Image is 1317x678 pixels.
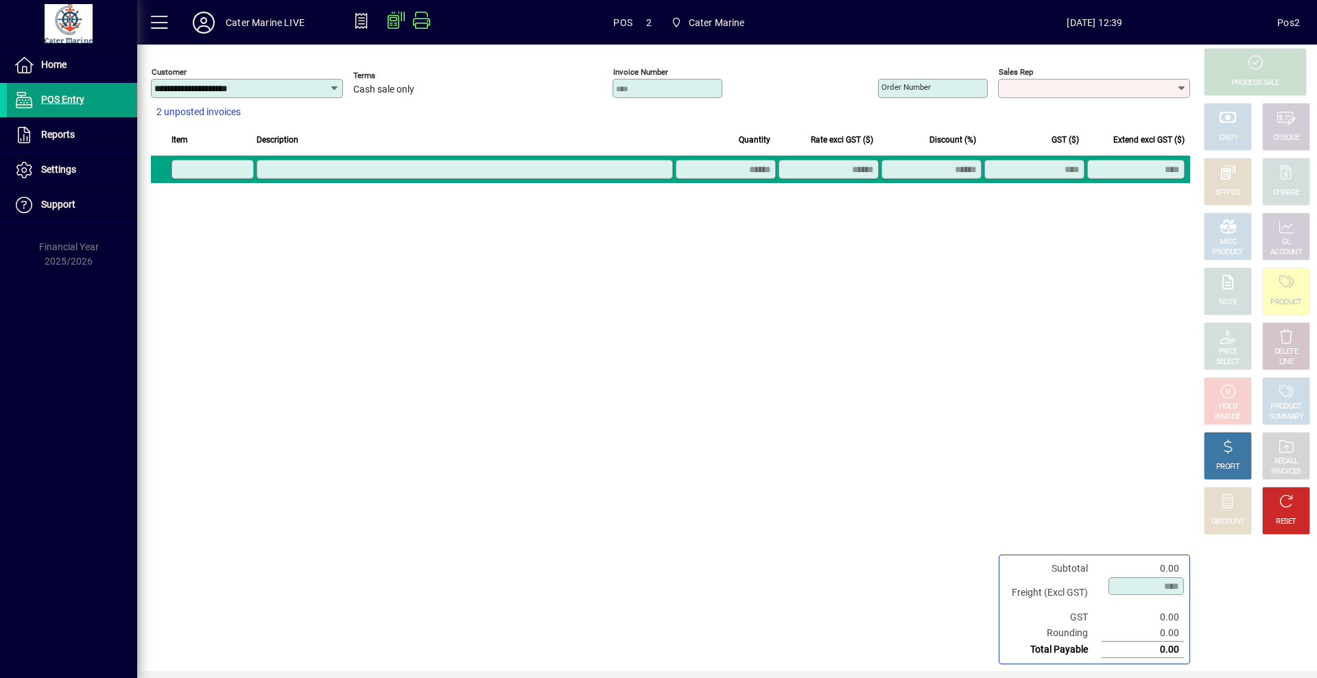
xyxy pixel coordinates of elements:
a: Support [7,188,137,222]
div: ACCOUNT [1270,247,1302,258]
td: 0.00 [1102,609,1184,625]
div: PROFIT [1216,462,1239,472]
a: Home [7,48,137,82]
span: Support [41,199,75,210]
span: 2 [646,12,652,34]
div: RECALL [1274,457,1298,467]
div: MISC [1220,237,1236,247]
td: Rounding [1005,625,1102,642]
span: Reports [41,129,75,140]
div: LINE [1279,357,1293,367]
div: SELECT [1216,357,1240,367]
a: Reports [7,118,137,152]
div: SUMMARY [1269,412,1303,422]
td: GST [1005,609,1102,625]
div: CHARGE [1273,188,1300,198]
div: PROCESS SALE [1231,78,1279,88]
div: DISCOUNT [1211,517,1244,527]
span: Description [257,132,298,147]
span: POS [613,12,632,34]
mat-label: Order number [881,82,931,92]
div: RESET [1276,517,1296,527]
div: DELETE [1274,347,1298,357]
td: 0.00 [1102,642,1184,658]
mat-label: Sales rep [999,67,1033,77]
mat-label: Invoice number [613,67,668,77]
div: CASH [1219,133,1237,143]
span: Rate excl GST ($) [811,132,873,147]
div: PRODUCT [1212,247,1243,258]
div: GL [1282,237,1291,247]
td: Freight (Excl GST) [1005,577,1102,609]
span: [DATE] 12:39 [912,12,1278,34]
span: Terms [353,71,436,80]
span: POS Entry [41,94,84,105]
span: Item [171,132,188,147]
div: Cater Marine LIVE [226,12,305,34]
div: PRODUCT [1270,298,1301,308]
td: Total Payable [1005,642,1102,658]
div: INVOICES [1271,467,1301,477]
td: 0.00 [1102,561,1184,577]
span: Cater Marine [689,12,745,34]
div: Pos2 [1277,12,1300,34]
div: PRICE [1219,347,1237,357]
td: 0.00 [1102,625,1184,642]
mat-label: Customer [152,67,187,77]
div: HOLD [1219,402,1237,412]
button: Profile [182,10,226,35]
div: INVOICE [1215,412,1240,422]
span: Cater Marine [665,10,750,35]
td: Subtotal [1005,561,1102,577]
span: Extend excl GST ($) [1113,132,1185,147]
span: Quantity [739,132,770,147]
div: PRODUCT [1270,402,1301,412]
span: Settings [41,164,76,175]
div: NOTE [1219,298,1237,308]
span: GST ($) [1052,132,1079,147]
span: Cash sale only [353,84,414,95]
div: CHEQUE [1273,133,1299,143]
span: Home [41,59,67,70]
span: 2 unposted invoices [156,105,241,119]
a: Settings [7,153,137,187]
button: 2 unposted invoices [151,100,246,125]
span: Discount (%) [929,132,976,147]
div: EFTPOS [1215,188,1241,198]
